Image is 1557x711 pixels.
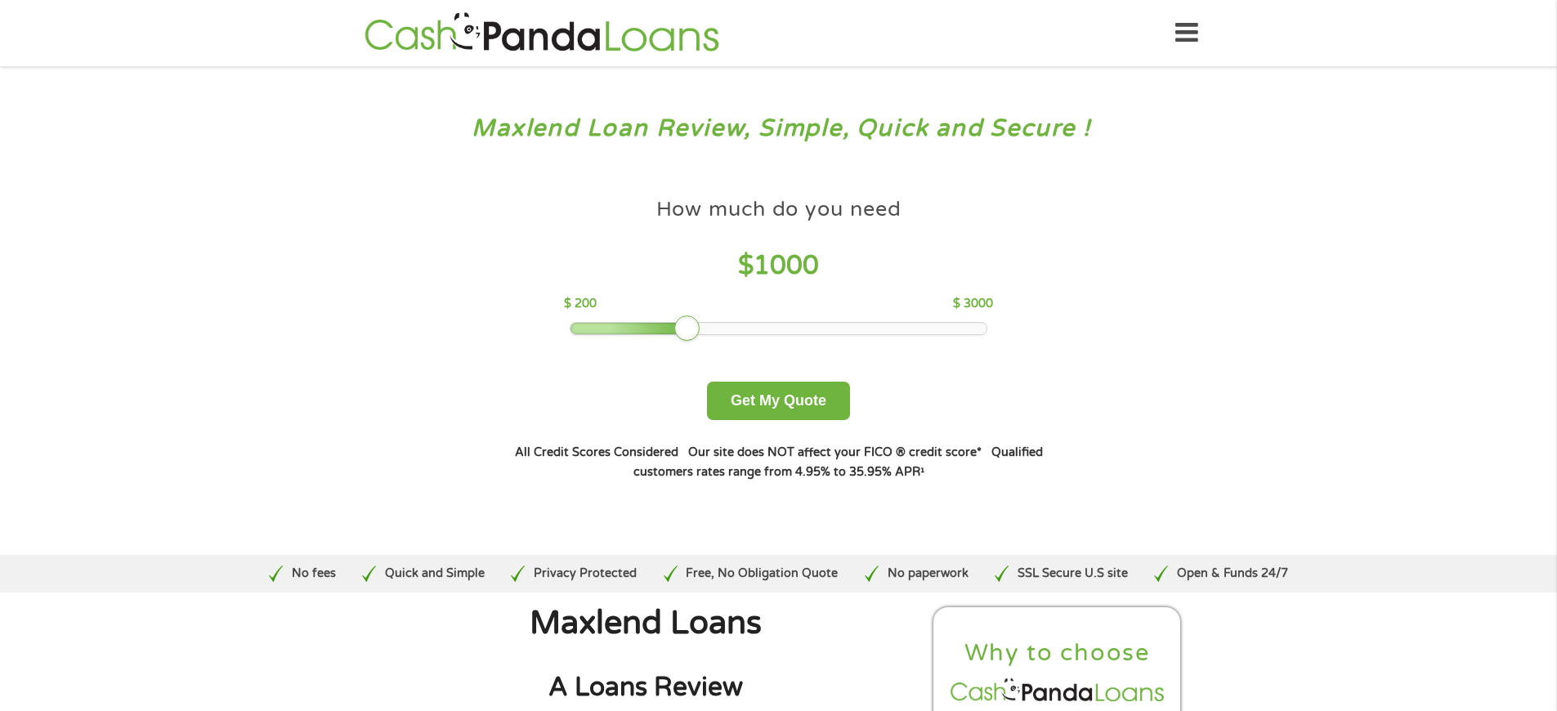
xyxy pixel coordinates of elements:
strong: All Credit Scores Considered [515,445,678,459]
p: $ 3000 [953,295,993,313]
p: $ 200 [564,295,597,313]
p: Quick and Simple [385,565,485,583]
p: No fees [292,565,336,583]
h4: How much do you need [656,196,902,223]
button: Get My Quote [707,382,850,420]
strong: Our site does NOT affect your FICO ® credit score* [688,445,982,459]
span: 1000 [754,250,819,281]
h4: $ [564,249,993,283]
h3: Maxlend Loan Review, Simple, Quick and Secure ! [47,114,1510,144]
span: Maxlend Loans [530,604,762,642]
img: GetLoanNow Logo [360,10,724,56]
p: Open & Funds 24/7 [1177,565,1288,583]
h2: Why to choose [947,638,1168,669]
p: No paperwork [888,565,969,583]
p: Privacy Protected [534,565,637,583]
p: SSL Secure U.S site [1018,565,1128,583]
strong: Qualified customers rates range from 4.95% to 35.95% APR¹ [633,445,1043,479]
h2: A Loans Review [374,671,917,704]
p: Free, No Obligation Quote [686,565,838,583]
